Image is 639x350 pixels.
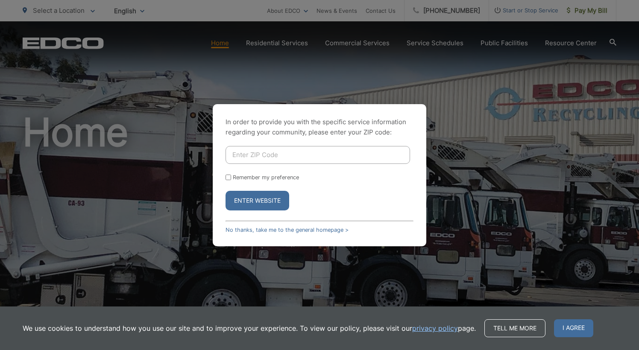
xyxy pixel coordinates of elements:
[226,146,410,164] input: Enter ZIP Code
[226,227,349,233] a: No thanks, take me to the general homepage >
[233,174,299,181] label: Remember my preference
[226,117,413,137] p: In order to provide you with the specific service information regarding your community, please en...
[226,191,289,210] button: Enter Website
[412,323,458,333] a: privacy policy
[554,319,593,337] span: I agree
[23,323,476,333] p: We use cookies to understand how you use our site and to improve your experience. To view our pol...
[484,319,545,337] a: Tell me more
